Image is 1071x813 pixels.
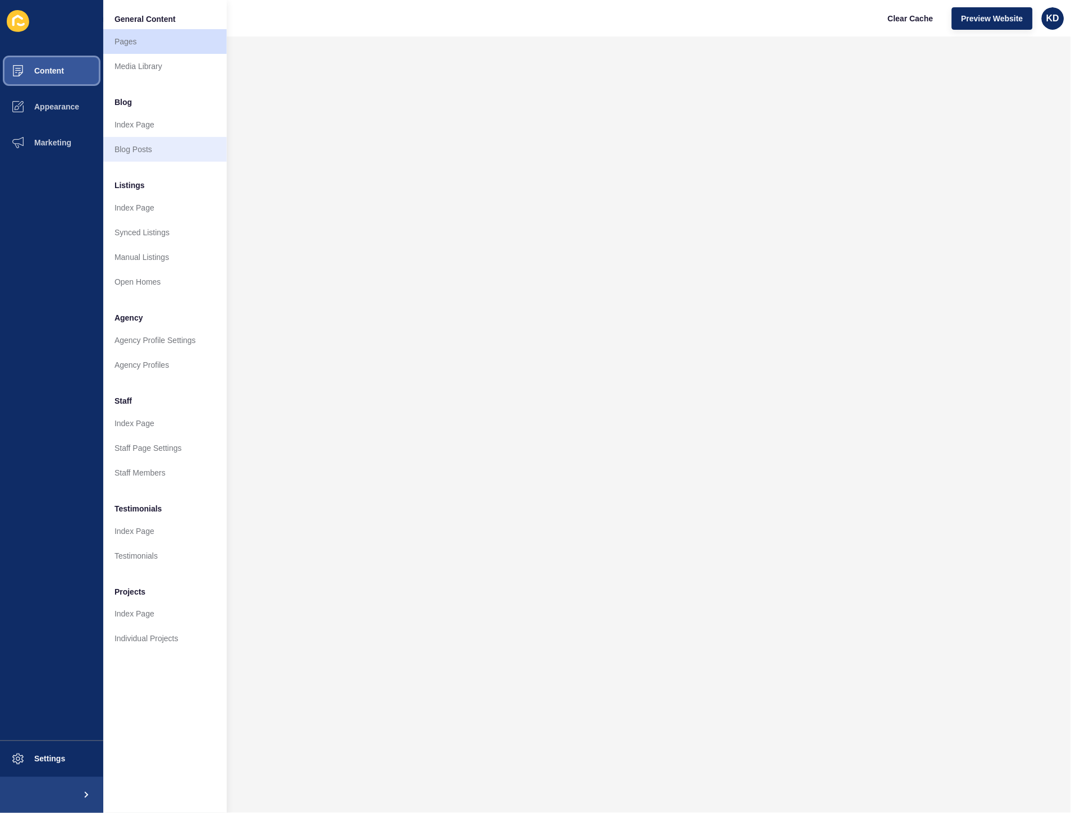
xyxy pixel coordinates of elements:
[115,395,132,406] span: Staff
[103,411,227,436] a: Index Page
[103,29,227,54] a: Pages
[115,13,176,25] span: General Content
[115,180,145,191] span: Listings
[103,519,227,543] a: Index Page
[962,13,1023,24] span: Preview Website
[952,7,1033,30] button: Preview Website
[103,245,227,270] a: Manual Listings
[103,436,227,460] a: Staff Page Settings
[103,137,227,162] a: Blog Posts
[888,13,933,24] span: Clear Cache
[103,112,227,137] a: Index Page
[103,220,227,245] a: Synced Listings
[103,627,227,651] a: Individual Projects
[103,602,227,627] a: Index Page
[115,97,132,108] span: Blog
[103,543,227,568] a: Testimonials
[1046,13,1059,24] span: KD
[103,460,227,485] a: Staff Members
[103,54,227,79] a: Media Library
[115,503,162,514] span: Testimonials
[878,7,943,30] button: Clear Cache
[103,195,227,220] a: Index Page
[103,353,227,377] a: Agency Profiles
[115,586,145,597] span: Projects
[103,270,227,294] a: Open Homes
[103,328,227,353] a: Agency Profile Settings
[115,312,143,323] span: Agency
